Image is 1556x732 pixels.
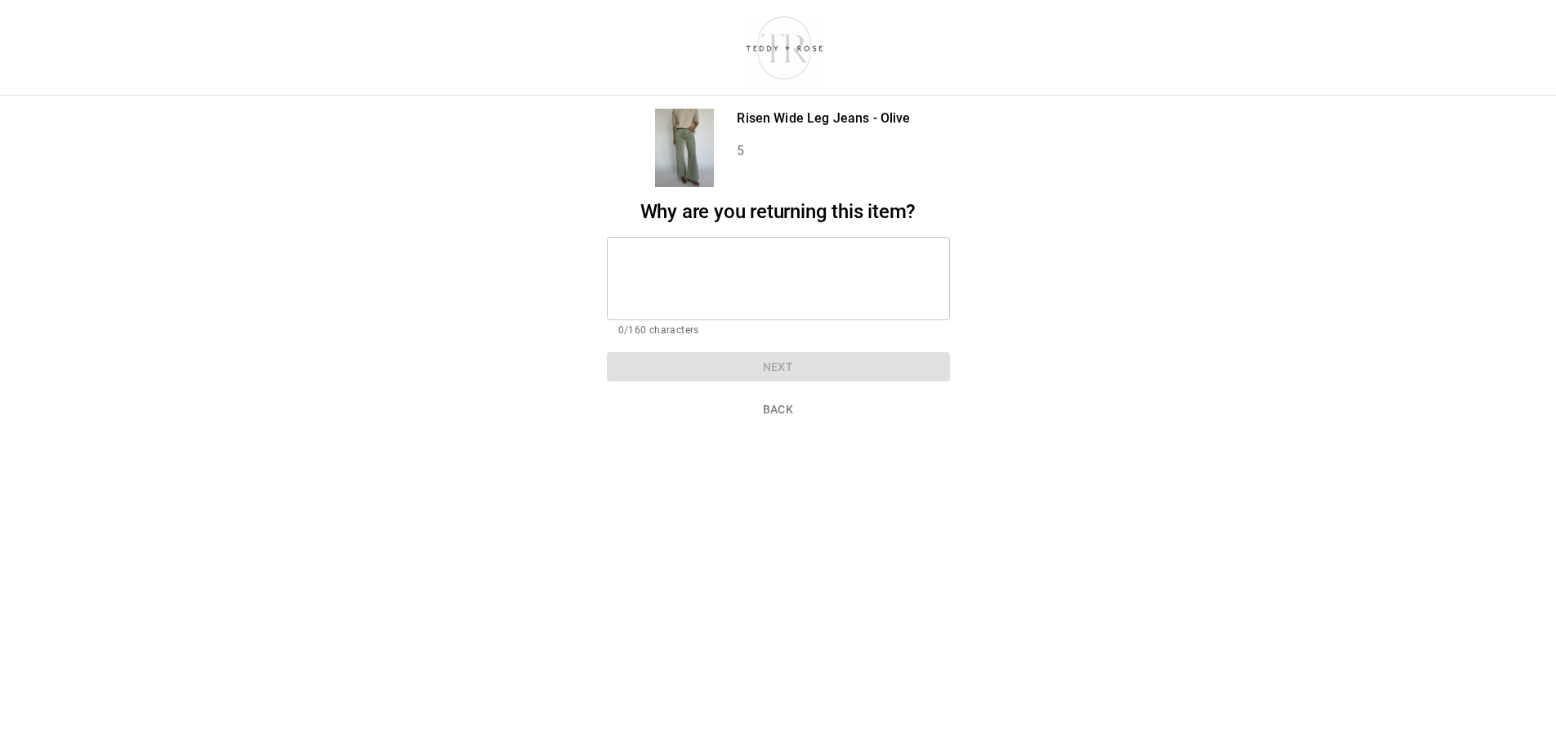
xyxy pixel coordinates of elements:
[737,109,910,128] p: Risen Wide Leg Jeans - Olive
[607,200,950,224] h2: Why are you returning this item?
[738,12,831,83] img: shop-teddyrose.myshopify.com-d93983e8-e25b-478f-b32e-9430bef33fdd
[737,141,910,161] p: 5
[607,395,950,425] button: Back
[618,323,939,339] p: 0/160 characters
